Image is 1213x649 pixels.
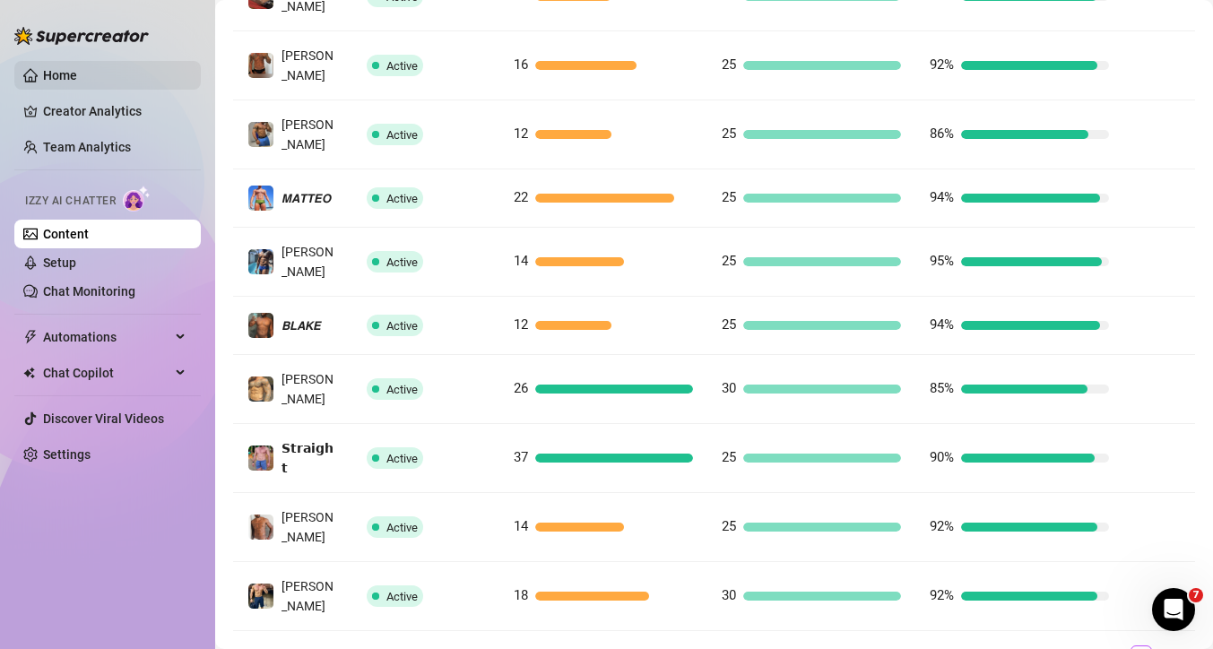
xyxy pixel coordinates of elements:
[282,48,334,82] span: [PERSON_NAME]
[514,316,528,333] span: 12
[386,590,418,603] span: Active
[248,515,273,540] img: Nathan
[282,372,334,406] span: [PERSON_NAME]
[282,245,334,279] span: [PERSON_NAME]
[43,447,91,462] a: Settings
[930,587,954,603] span: 92%
[722,587,736,603] span: 30
[282,441,334,475] span: 𝗦𝘁𝗿𝗮𝗶𝗴𝗵𝘁
[722,189,736,205] span: 25
[930,56,954,73] span: 92%
[43,227,89,241] a: Content
[930,518,954,534] span: 92%
[722,449,736,465] span: 25
[282,510,334,544] span: [PERSON_NAME]
[514,253,528,269] span: 14
[25,193,116,210] span: Izzy AI Chatter
[282,579,334,613] span: [PERSON_NAME]
[123,186,151,212] img: AI Chatter
[248,53,273,78] img: Anthony
[514,587,528,603] span: 18
[248,446,273,471] img: 𝗦𝘁𝗿𝗮𝗶𝗴𝗵𝘁
[43,68,77,82] a: Home
[930,189,954,205] span: 94%
[43,323,170,351] span: Automations
[282,191,331,205] span: 𝙈𝘼𝙏𝙏𝙀𝙊
[514,449,528,465] span: 37
[23,367,35,379] img: Chat Copilot
[722,518,736,534] span: 25
[930,253,954,269] span: 95%
[43,97,186,125] a: Creator Analytics
[386,59,418,73] span: Active
[386,452,418,465] span: Active
[386,383,418,396] span: Active
[386,192,418,205] span: Active
[386,319,418,333] span: Active
[14,27,149,45] img: logo-BBDzfeDw.svg
[248,122,273,147] img: 𝙆𝙀𝙑𝙄𝙉
[386,255,418,269] span: Active
[248,584,273,609] img: Paul
[248,249,273,274] img: Arthur
[282,117,334,151] span: [PERSON_NAME]
[248,376,273,402] img: 𝙅𝙊𝙀
[43,140,131,154] a: Team Analytics
[1152,588,1195,631] iframe: Intercom live chat
[722,253,736,269] span: 25
[43,255,76,270] a: Setup
[248,186,273,211] img: 𝙈𝘼𝙏𝙏𝙀𝙊
[930,316,954,333] span: 94%
[514,380,528,396] span: 26
[722,56,736,73] span: 25
[282,318,321,333] span: 𝘽𝙇𝘼𝙆𝙀
[514,189,528,205] span: 22
[930,380,954,396] span: 85%
[930,125,954,142] span: 86%
[722,380,736,396] span: 30
[514,125,528,142] span: 12
[43,284,135,299] a: Chat Monitoring
[386,521,418,534] span: Active
[514,518,528,534] span: 14
[930,449,954,465] span: 90%
[43,359,170,387] span: Chat Copilot
[514,56,528,73] span: 16
[722,125,736,142] span: 25
[1189,588,1203,602] span: 7
[248,313,273,338] img: 𝘽𝙇𝘼𝙆𝙀
[722,316,736,333] span: 25
[43,411,164,426] a: Discover Viral Videos
[23,330,38,344] span: thunderbolt
[386,128,418,142] span: Active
